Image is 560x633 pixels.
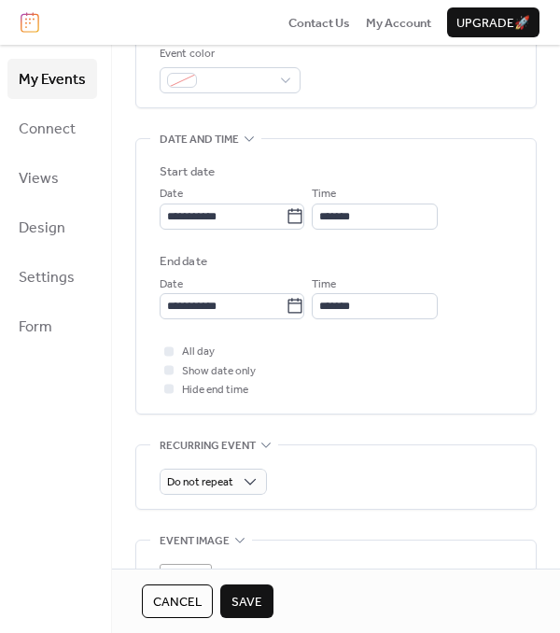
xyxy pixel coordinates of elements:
a: Connect [7,108,97,148]
span: Time [312,185,336,204]
a: Design [7,207,97,247]
span: Save [231,593,262,612]
div: ; [160,564,212,616]
span: Do not repeat [167,471,233,493]
span: Connect [19,115,76,144]
div: Event color [160,45,297,63]
span: Date and time [160,131,239,149]
span: Cancel [153,593,202,612]
div: Start date [160,162,215,181]
span: My Account [366,14,431,33]
span: Hide end time [182,381,248,400]
button: Upgrade🚀 [447,7,539,37]
span: Settings [19,263,75,292]
span: Design [19,214,65,243]
a: Settings [7,257,97,297]
img: logo [21,12,39,33]
span: Show date only [182,362,256,381]
a: My Account [366,13,431,32]
a: My Events [7,59,97,99]
div: End date [160,252,207,271]
span: Upgrade 🚀 [456,14,530,33]
span: Contact Us [288,14,350,33]
span: All day [182,343,215,361]
a: Form [7,306,97,346]
span: Views [19,164,59,193]
a: Views [7,158,97,198]
span: Recurring event [160,436,256,455]
span: Date [160,185,183,204]
button: Cancel [142,584,213,618]
a: Contact Us [288,13,350,32]
span: Event image [160,532,230,551]
button: Save [220,584,273,618]
span: Date [160,275,183,294]
span: Time [312,275,336,294]
span: My Events [19,65,86,94]
span: Form [19,313,52,342]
